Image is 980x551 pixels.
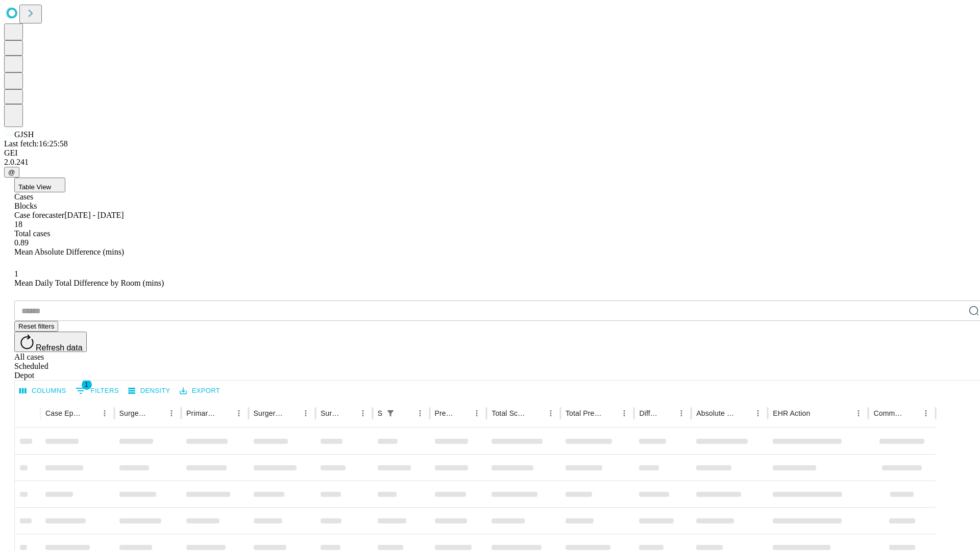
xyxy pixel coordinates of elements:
span: 18 [14,220,22,229]
div: EHR Action [773,409,810,417]
button: Density [126,383,173,399]
button: @ [4,167,19,178]
button: Show filters [383,406,398,420]
button: Menu [356,406,370,420]
div: Difference [639,409,659,417]
div: Absolute Difference [696,409,736,417]
span: Mean Daily Total Difference by Room (mins) [14,279,164,287]
button: Sort [660,406,674,420]
button: Sort [341,406,356,420]
button: Sort [737,406,751,420]
button: Menu [299,406,313,420]
span: 1 [82,380,92,390]
div: Surgeon Name [119,409,149,417]
div: Predicted In Room Duration [435,409,455,417]
button: Menu [751,406,765,420]
button: Menu [919,406,933,420]
button: Menu [851,406,866,420]
button: Sort [83,406,97,420]
div: GEI [4,148,976,158]
button: Sort [284,406,299,420]
button: Show filters [73,383,121,399]
button: Select columns [17,383,69,399]
button: Reset filters [14,321,58,332]
button: Sort [603,406,617,420]
button: Menu [232,406,246,420]
span: Total cases [14,229,50,238]
span: GJSH [14,130,34,139]
button: Sort [455,406,470,420]
button: Menu [413,406,427,420]
div: 1 active filter [383,406,398,420]
button: Table View [14,178,65,192]
button: Sort [811,406,825,420]
div: Scheduled In Room Duration [378,409,382,417]
button: Sort [399,406,413,420]
span: Last fetch: 16:25:58 [4,139,68,148]
div: Primary Service [186,409,216,417]
div: Surgery Date [321,409,340,417]
button: Sort [529,406,544,420]
button: Menu [544,406,558,420]
button: Menu [97,406,112,420]
button: Menu [470,406,484,420]
div: Case Epic Id [45,409,82,417]
span: 1 [14,269,18,278]
button: Sort [904,406,919,420]
span: Mean Absolute Difference (mins) [14,247,124,256]
div: Total Predicted Duration [566,409,602,417]
button: Menu [164,406,179,420]
span: @ [8,168,15,176]
button: Sort [217,406,232,420]
button: Menu [674,406,689,420]
div: Total Scheduled Duration [492,409,528,417]
div: Surgery Name [254,409,283,417]
span: Table View [18,183,51,191]
span: 0.89 [14,238,29,247]
span: Refresh data [36,343,83,352]
button: Sort [150,406,164,420]
button: Export [177,383,223,399]
span: [DATE] - [DATE] [64,211,124,219]
div: Comments [873,409,903,417]
span: Reset filters [18,322,54,330]
button: Refresh data [14,332,87,352]
div: 2.0.241 [4,158,976,167]
span: Case forecaster [14,211,64,219]
button: Menu [617,406,631,420]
